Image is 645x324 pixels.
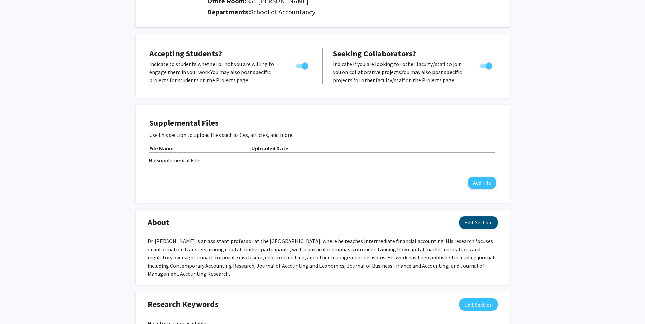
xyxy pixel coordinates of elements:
span: School of Accountancy [250,7,315,16]
button: Add File [468,177,496,189]
p: Indicate if you are looking for other faculty/staff to join you on collaborative projects. You ma... [333,60,467,84]
h4: Supplemental Files [149,118,496,128]
b: Uploaded Date [251,145,288,152]
span: About [148,216,169,229]
iframe: Chat [5,293,29,319]
span: Accepting Students? [149,48,222,59]
div: Toggle [293,60,312,70]
h2: Departments: [202,8,503,16]
div: No Supplemental Files [149,156,497,164]
p: Use this section to upload files such as CVs, articles, and more. [149,131,496,139]
div: Toggle [477,60,496,70]
span: Seeking Collaborators? [333,48,416,59]
button: Edit Research Keywords [459,298,498,311]
p: Indicate to students whether or not you are willing to engage them in your work. You may also pos... [149,60,283,84]
button: Edit About [459,216,498,229]
b: File Name [149,145,174,152]
div: Dr. [PERSON_NAME] is an assistant professor at the [GEOGRAPHIC_DATA], where he teaches intermedia... [148,237,498,278]
span: Research Keywords [148,298,219,310]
